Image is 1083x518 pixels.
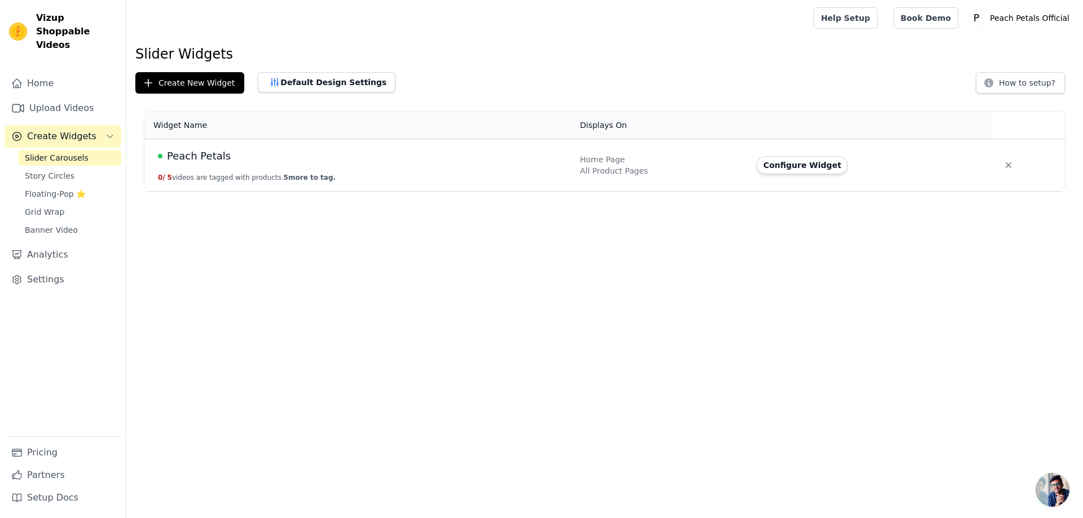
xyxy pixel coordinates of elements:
span: 5 more to tag. [284,174,336,181]
a: Banner Video [18,222,121,238]
span: Vizup Shoppable Videos [36,11,117,52]
a: Story Circles [18,168,121,184]
div: Open chat [1036,473,1069,507]
button: Delete widget [998,155,1019,175]
span: Live Published [158,154,162,158]
a: Pricing [5,441,121,464]
a: Grid Wrap [18,204,121,220]
button: How to setup? [976,72,1065,94]
img: Vizup [9,23,27,41]
a: Book Demo [893,7,958,29]
span: Create Widgets [27,130,96,143]
h1: Slider Widgets [135,45,1074,63]
button: Create Widgets [5,125,121,148]
span: Story Circles [25,170,74,181]
button: Create New Widget [135,72,244,94]
span: Grid Wrap [25,206,64,218]
span: 0 / [158,174,165,181]
button: P Peach Petals Official [967,8,1074,28]
div: Home Page [580,154,743,165]
span: Floating-Pop ⭐ [25,188,86,200]
span: Peach Petals [167,148,231,164]
span: 5 [168,174,172,181]
a: Partners [5,464,121,486]
a: Floating-Pop ⭐ [18,186,121,202]
span: Slider Carousels [25,152,89,163]
a: Setup Docs [5,486,121,509]
a: Analytics [5,243,121,266]
div: All Product Pages [580,165,743,176]
a: Help Setup [813,7,877,29]
th: Widget Name [144,112,573,139]
text: P [974,12,979,24]
button: 0/ 5videos are tagged with products.5more to tag. [158,173,336,182]
a: Slider Carousels [18,150,121,166]
p: Peach Petals Official [985,8,1074,28]
a: How to setup? [976,80,1065,91]
button: Configure Widget [756,156,848,174]
button: Default Design Settings [258,72,395,92]
a: Upload Videos [5,97,121,119]
a: Settings [5,268,121,291]
span: Banner Video [25,224,78,236]
th: Displays On [573,112,750,139]
a: Home [5,72,121,95]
